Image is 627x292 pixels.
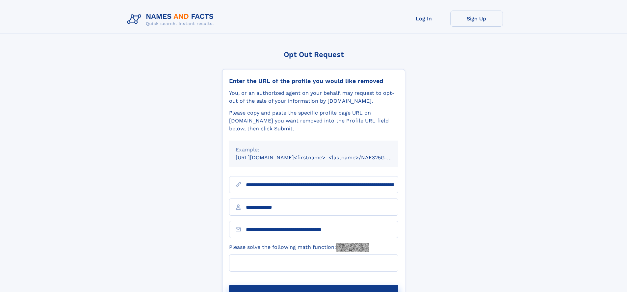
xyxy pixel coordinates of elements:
[124,11,219,28] img: Logo Names and Facts
[229,77,398,85] div: Enter the URL of the profile you would like removed
[398,11,450,27] a: Log In
[236,146,392,154] div: Example:
[450,11,503,27] a: Sign Up
[229,243,369,252] label: Please solve the following math function:
[236,154,411,161] small: [URL][DOMAIN_NAME]<firstname>_<lastname>/NAF325G-xxxxxxxx
[222,50,405,59] div: Opt Out Request
[229,109,398,133] div: Please copy and paste the specific profile page URL on [DOMAIN_NAME] you want removed into the Pr...
[229,89,398,105] div: You, or an authorized agent on your behalf, may request to opt-out of the sale of your informatio...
